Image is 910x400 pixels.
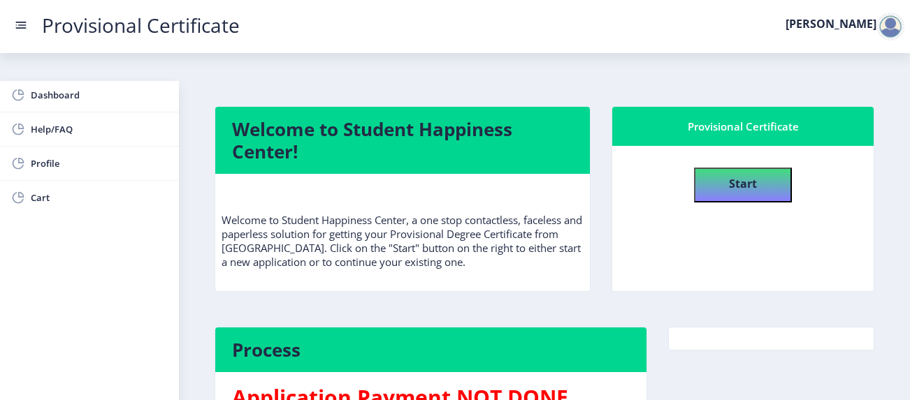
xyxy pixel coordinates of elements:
[786,18,876,29] label: [PERSON_NAME]
[31,87,168,103] span: Dashboard
[31,155,168,172] span: Profile
[232,118,573,163] h4: Welcome to Student Happiness Center!
[28,18,254,33] a: Provisional Certificate
[629,118,857,135] div: Provisional Certificate
[31,189,168,206] span: Cart
[232,339,630,361] h4: Process
[31,121,168,138] span: Help/FAQ
[729,176,757,191] b: Start
[222,185,584,269] p: Welcome to Student Happiness Center, a one stop contactless, faceless and paperless solution for ...
[694,168,792,202] button: Start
